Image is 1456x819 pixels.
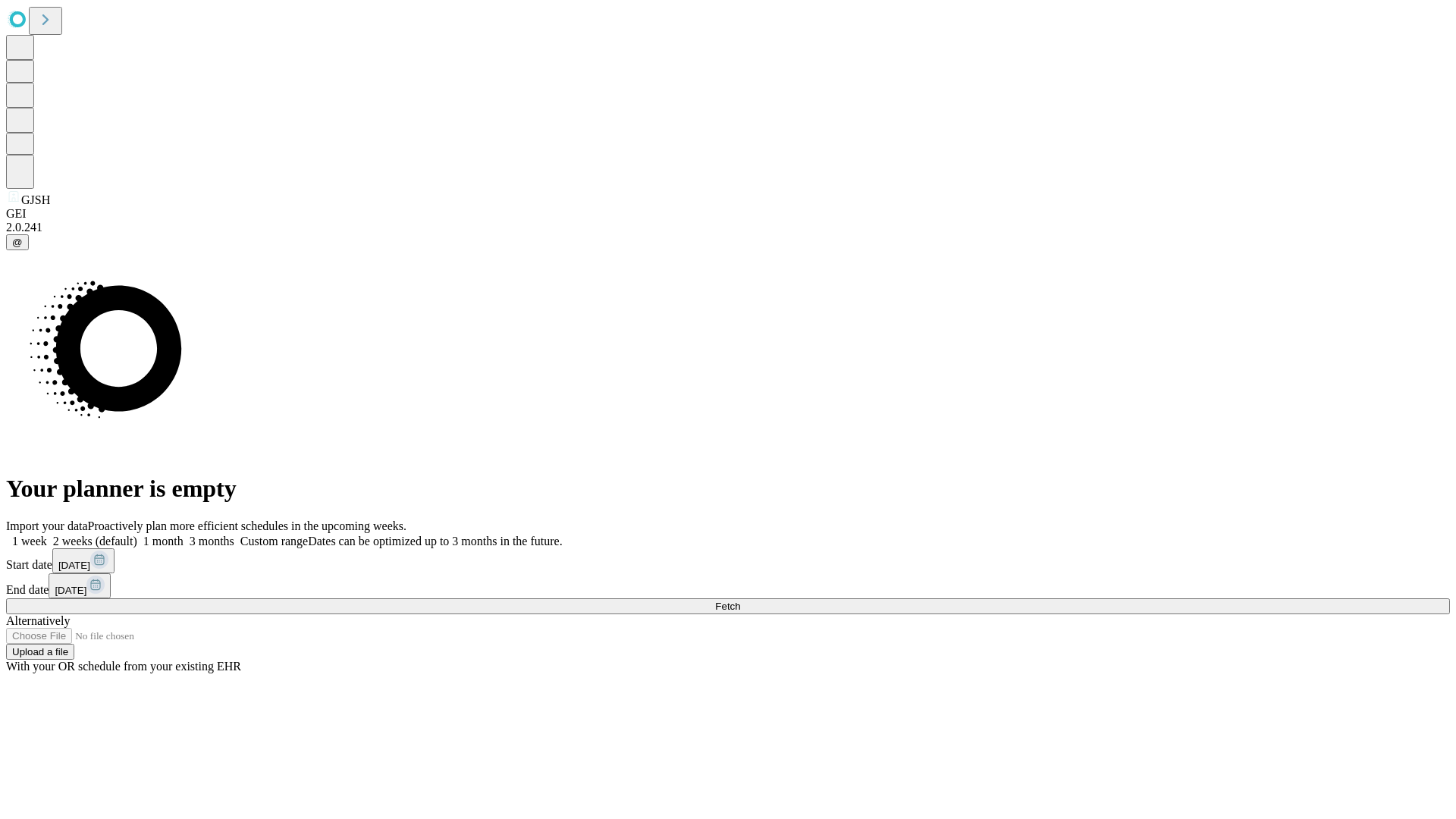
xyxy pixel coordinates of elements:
span: 1 month [143,535,184,548]
span: [DATE] [58,560,90,571]
button: Upload a file [6,644,74,660]
span: Alternatively [6,614,70,627]
span: Proactively plan more efficient schedules in the upcoming weeks. [88,519,406,532]
span: With your OR schedule from your existing EHR [6,660,241,673]
div: GEI [6,207,1450,221]
span: Import your data [6,519,88,532]
span: 1 week [12,535,47,548]
span: Custom range [240,535,308,548]
span: 2 weeks (default) [53,535,137,548]
span: @ [12,237,23,248]
span: GJSH [21,193,50,206]
button: [DATE] [52,548,115,573]
span: Fetch [715,601,740,612]
span: [DATE] [55,585,86,596]
span: Dates can be optimized up to 3 months in the future. [308,535,562,548]
button: @ [6,234,29,250]
span: 3 months [190,535,234,548]
div: 2.0.241 [6,221,1450,234]
div: Start date [6,548,1450,573]
button: [DATE] [49,573,111,598]
div: End date [6,573,1450,598]
h1: Your planner is empty [6,475,1450,503]
button: Fetch [6,598,1450,614]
